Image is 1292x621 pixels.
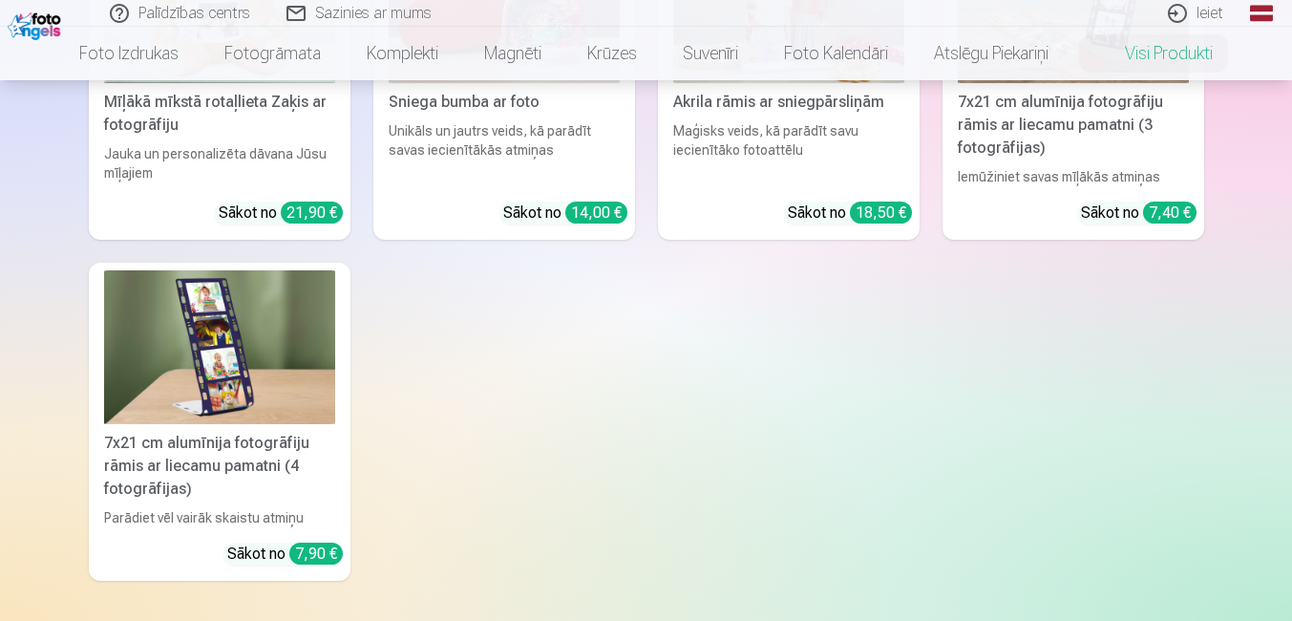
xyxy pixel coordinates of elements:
[89,263,350,581] a: 7x21 cm alumīnija fotogrāfiju rāmis ar liecamu pamatni (4 fotogrāfijas)7x21 cm alumīnija fotogrāf...
[950,167,1197,186] div: Iemūžiniet savas mīļākās atmiņas
[219,202,343,225] div: Sākot no
[461,27,564,80] a: Magnēti
[666,91,912,114] div: Akrila rāmis ar sniegpārsliņām
[104,270,335,424] img: 7x21 cm alumīnija fotogrāfiju rāmis ar liecamu pamatni (4 fotogrāfijas)
[950,91,1197,160] div: 7x21 cm alumīnija fotogrāfiju rāmis ar liecamu pamatni (3 fotogrāfijas)
[381,91,627,114] div: Sniega bumba ar foto
[660,27,761,80] a: Suvenīri
[1143,202,1197,224] div: 7,40 €
[1081,202,1197,225] div: Sākot no
[666,121,912,186] div: Maģisks veids, kā parādīt savu iecienītāko fotoattēlu
[96,432,343,501] div: 7x21 cm alumīnija fotogrāfiju rāmis ar liecamu pamatni (4 fotogrāfijas)
[281,202,343,224] div: 21,90 €
[565,202,627,224] div: 14,00 €
[788,202,912,225] div: Sākot no
[96,508,343,527] div: Parādiet vēl vairāk skaistu atmiņu
[761,27,911,80] a: Foto kalendāri
[289,543,343,565] div: 7,90 €
[503,202,627,225] div: Sākot no
[911,27,1071,80] a: Atslēgu piekariņi
[850,202,912,224] div: 18,50 €
[8,8,66,40] img: /fa1
[96,91,343,137] div: Mīļākā mīkstā rotaļlieta Zaķis ar fotogrāfiju
[56,27,201,80] a: Foto izdrukas
[96,144,343,186] div: Jauka un personalizēta dāvana Jūsu mīļajiem
[227,543,343,566] div: Sākot no
[344,27,461,80] a: Komplekti
[564,27,660,80] a: Krūzes
[381,121,627,186] div: Unikāls un jautrs veids, kā parādīt savas iecienītākās atmiņas
[201,27,344,80] a: Fotogrāmata
[1071,27,1236,80] a: Visi produkti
